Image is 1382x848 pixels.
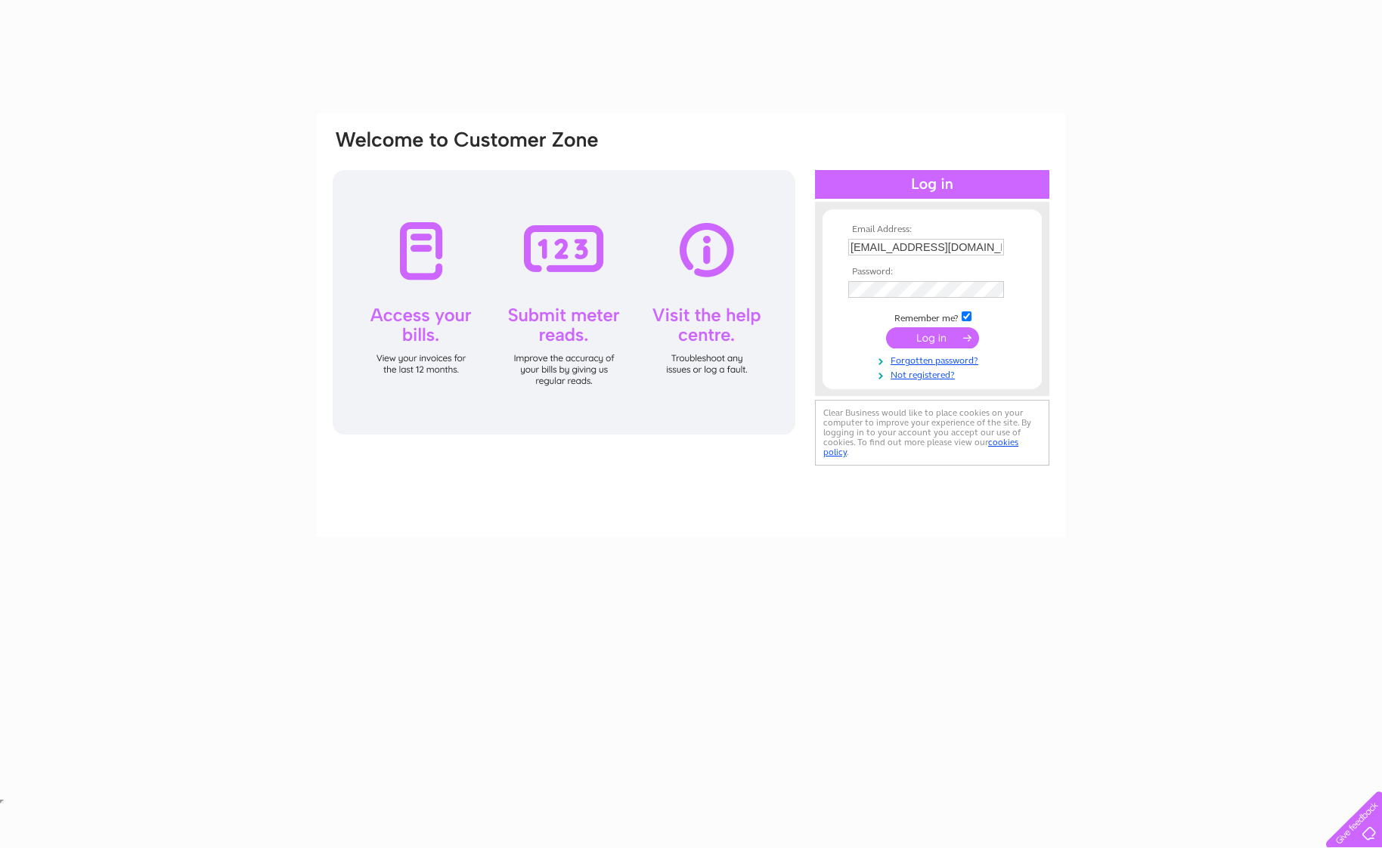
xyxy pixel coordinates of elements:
[815,400,1049,466] div: Clear Business would like to place cookies on your computer to improve your experience of the sit...
[844,267,1020,277] th: Password:
[844,309,1020,324] td: Remember me?
[844,224,1020,235] th: Email Address:
[848,352,1020,367] a: Forgotten password?
[886,327,979,348] input: Submit
[823,437,1018,457] a: cookies policy
[848,367,1020,381] a: Not registered?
